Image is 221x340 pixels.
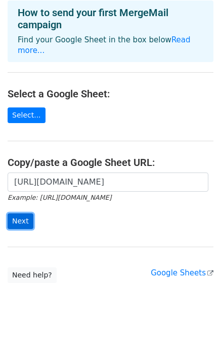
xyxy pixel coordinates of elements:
h4: Select a Google Sheet: [8,88,213,100]
iframe: Chat Widget [170,292,221,340]
input: Next [8,213,33,229]
a: Need help? [8,267,57,283]
a: Select... [8,107,46,123]
input: Paste your Google Sheet URL here [8,173,208,192]
h4: How to send your first MergeMail campaign [18,7,203,31]
small: Example: [URL][DOMAIN_NAME] [8,194,111,201]
a: Read more... [18,35,191,55]
h4: Copy/paste a Google Sheet URL: [8,156,213,168]
p: Find your Google Sheet in the box below [18,35,203,56]
a: Google Sheets [151,268,213,277]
